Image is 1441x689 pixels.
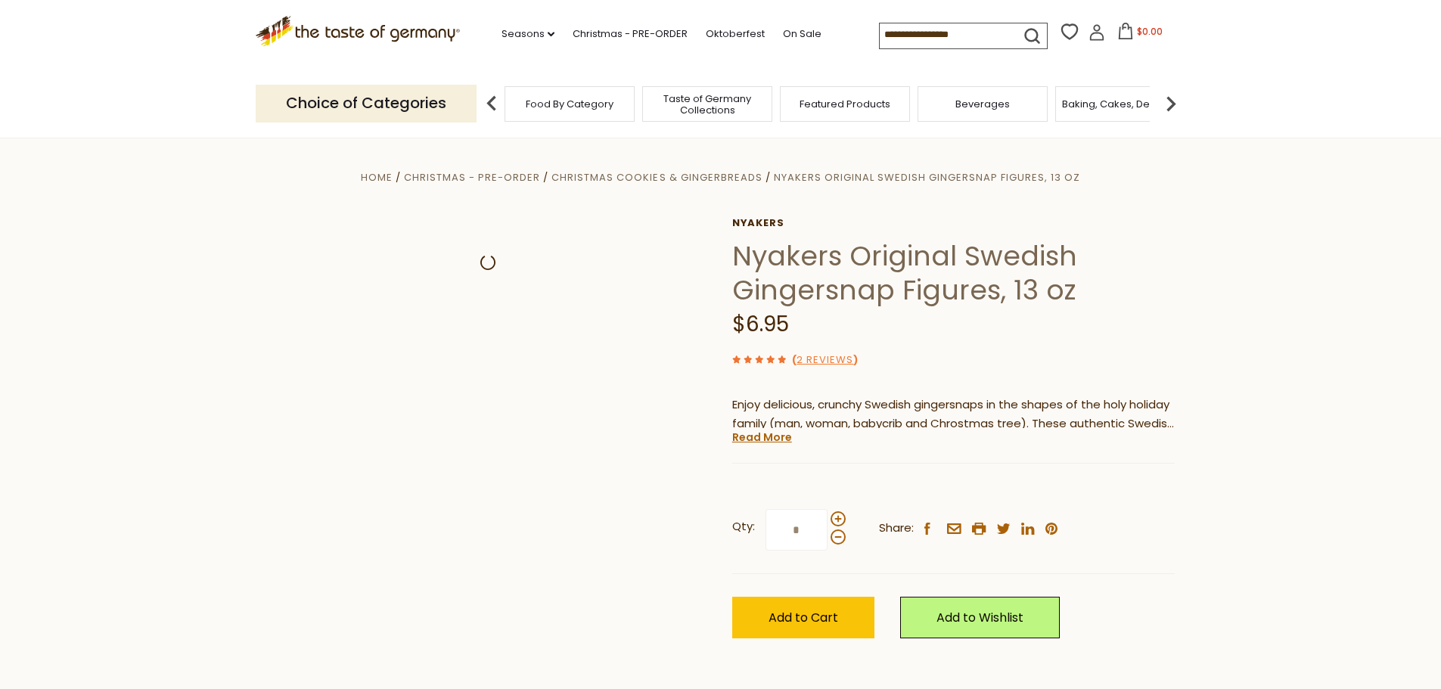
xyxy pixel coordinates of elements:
span: ( ) [792,352,858,367]
a: Read More [732,430,792,445]
a: Featured Products [800,98,890,110]
span: Share: [879,519,914,538]
button: Add to Cart [732,597,874,638]
a: Christmas Cookies & Gingerbreads [551,170,762,185]
a: Home [361,170,393,185]
strong: Qty: [732,517,755,536]
span: Add to Cart [769,609,838,626]
a: Seasons [502,26,554,42]
a: Christmas - PRE-ORDER [573,26,688,42]
a: Food By Category [526,98,613,110]
a: Nyakers Original Swedish Gingersnap Figures, 13 oz [774,170,1080,185]
a: Add to Wishlist [900,597,1060,638]
a: Oktoberfest [706,26,765,42]
a: Beverages [955,98,1010,110]
h1: Nyakers Original Swedish Gingersnap Figures, 13 oz [732,239,1175,307]
a: 2 Reviews [797,352,853,368]
a: Christmas - PRE-ORDER [404,170,540,185]
img: next arrow [1156,88,1186,119]
img: previous arrow [477,88,507,119]
span: $6.95 [732,309,789,339]
a: Nyakers [732,217,1175,229]
p: Enjoy delicious, crunchy Swedish gingersnaps in the shapes of the holy holiday family (man, woman... [732,396,1175,433]
a: On Sale [783,26,821,42]
a: Taste of Germany Collections [647,93,768,116]
p: Choice of Categories [256,85,477,122]
input: Qty: [766,509,828,551]
span: $0.00 [1137,25,1163,38]
button: $0.00 [1108,23,1172,45]
a: Baking, Cakes, Desserts [1062,98,1179,110]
